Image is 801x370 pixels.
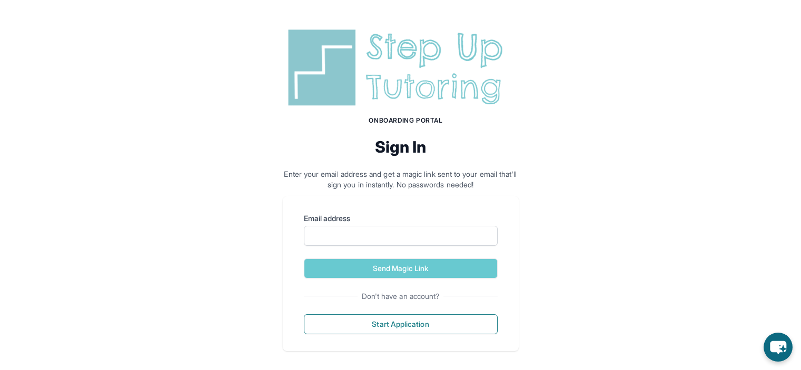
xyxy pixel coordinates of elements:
img: Step Up Tutoring horizontal logo [283,25,519,110]
button: Send Magic Link [304,258,498,278]
h1: Onboarding Portal [293,116,519,125]
button: chat-button [764,333,793,362]
h2: Sign In [283,137,519,156]
label: Email address [304,213,498,224]
span: Don't have an account? [358,291,444,302]
button: Start Application [304,314,498,334]
p: Enter your email address and get a magic link sent to your email that'll sign you in instantly. N... [283,169,519,190]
